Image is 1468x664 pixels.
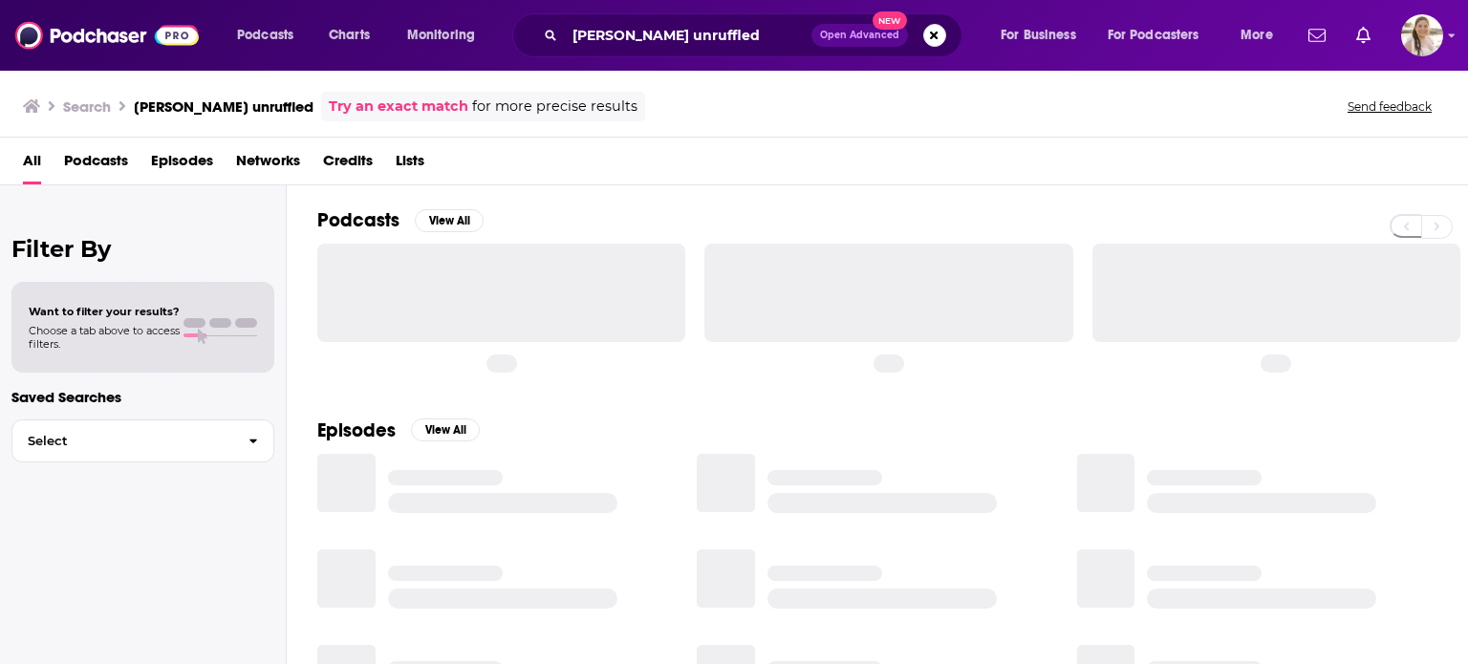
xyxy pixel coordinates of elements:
[317,418,480,442] a: EpisodesView All
[411,418,480,441] button: View All
[329,22,370,49] span: Charts
[472,96,637,118] span: for more precise results
[317,208,484,232] a: PodcastsView All
[317,418,396,442] h2: Episodes
[530,13,981,57] div: Search podcasts, credits, & more...
[64,145,128,184] a: Podcasts
[1401,14,1443,56] span: Logged in as acquavie
[1301,19,1333,52] a: Show notifications dropdown
[811,24,908,47] button: Open AdvancedNew
[317,208,399,232] h2: Podcasts
[11,388,274,406] p: Saved Searches
[987,20,1100,51] button: open menu
[396,145,424,184] a: Lists
[1342,98,1437,115] button: Send feedback
[1095,20,1227,51] button: open menu
[1349,19,1378,52] a: Show notifications dropdown
[11,419,274,462] button: Select
[1401,14,1443,56] button: Show profile menu
[1227,20,1297,51] button: open menu
[1241,22,1273,49] span: More
[12,435,233,447] span: Select
[15,17,199,54] img: Podchaser - Follow, Share and Rate Podcasts
[134,97,313,116] h3: [PERSON_NAME] unruffled
[1108,22,1199,49] span: For Podcasters
[820,31,899,40] span: Open Advanced
[316,20,381,51] a: Charts
[236,145,300,184] a: Networks
[29,305,180,318] span: Want to filter your results?
[873,11,907,30] span: New
[394,20,500,51] button: open menu
[565,20,811,51] input: Search podcasts, credits, & more...
[29,324,180,351] span: Choose a tab above to access filters.
[11,235,274,263] h2: Filter By
[1401,14,1443,56] img: User Profile
[323,145,373,184] a: Credits
[415,209,484,232] button: View All
[23,145,41,184] a: All
[329,96,468,118] a: Try an exact match
[151,145,213,184] a: Episodes
[407,22,475,49] span: Monitoring
[1001,22,1076,49] span: For Business
[63,97,111,116] h3: Search
[237,22,293,49] span: Podcasts
[224,20,318,51] button: open menu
